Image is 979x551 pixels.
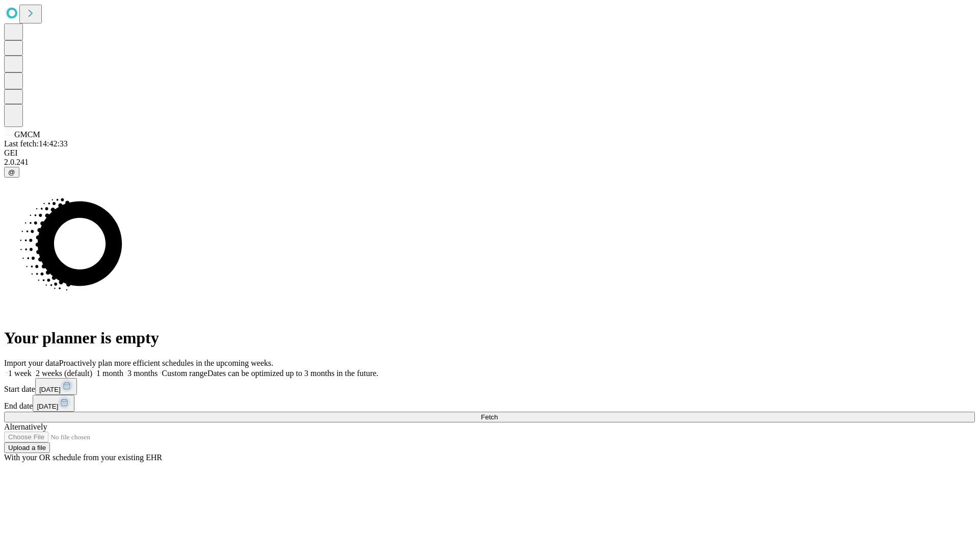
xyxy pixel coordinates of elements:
[481,413,498,421] span: Fetch
[96,369,123,378] span: 1 month
[208,369,378,378] span: Dates can be optimized up to 3 months in the future.
[4,422,47,431] span: Alternatively
[4,412,975,422] button: Fetch
[37,403,58,410] span: [DATE]
[36,369,92,378] span: 2 weeks (default)
[4,139,68,148] span: Last fetch: 14:42:33
[4,395,975,412] div: End date
[14,130,40,139] span: GMCM
[4,442,50,453] button: Upload a file
[8,369,32,378] span: 1 week
[127,369,158,378] span: 3 months
[4,158,975,167] div: 2.0.241
[8,168,15,176] span: @
[4,453,162,462] span: With your OR schedule from your existing EHR
[4,329,975,347] h1: Your planner is empty
[35,378,77,395] button: [DATE]
[4,148,975,158] div: GEI
[162,369,207,378] span: Custom range
[59,359,273,367] span: Proactively plan more efficient schedules in the upcoming weeks.
[4,167,19,178] button: @
[33,395,74,412] button: [DATE]
[39,386,61,393] span: [DATE]
[4,378,975,395] div: Start date
[4,359,59,367] span: Import your data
